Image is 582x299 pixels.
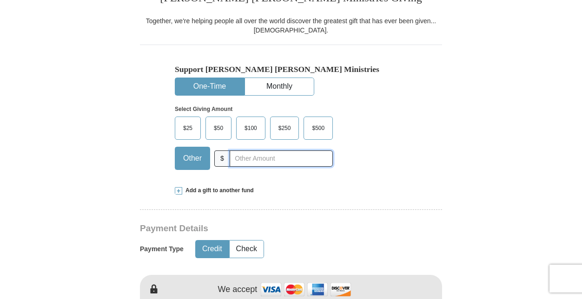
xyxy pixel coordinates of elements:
[175,65,407,74] h5: Support [PERSON_NAME] [PERSON_NAME] Ministries
[179,151,206,165] span: Other
[245,78,314,95] button: Monthly
[274,121,296,135] span: $250
[214,150,230,167] span: $
[140,16,442,35] div: Together, we're helping people all over the world discover the greatest gift that has ever been g...
[140,223,377,234] h3: Payment Details
[175,106,232,112] strong: Select Giving Amount
[218,285,258,295] h4: We accept
[209,121,228,135] span: $50
[140,245,184,253] h5: Payment Type
[182,187,254,195] span: Add a gift to another fund
[196,240,229,258] button: Credit
[230,240,264,258] button: Check
[230,150,333,167] input: Other Amount
[240,121,262,135] span: $100
[179,121,197,135] span: $25
[307,121,329,135] span: $500
[175,78,244,95] button: One-Time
